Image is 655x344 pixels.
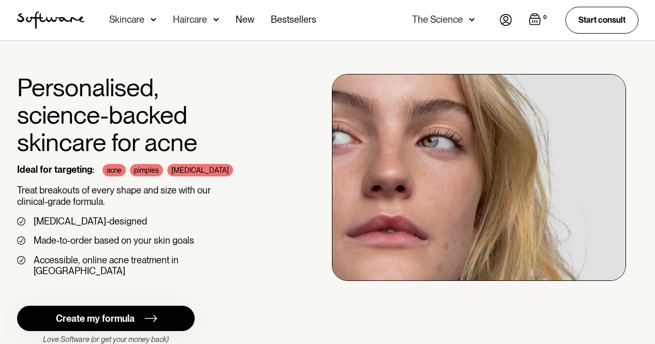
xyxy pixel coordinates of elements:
div: The Science [412,14,463,25]
div: Made-to-order based on your skin goals [34,235,194,246]
img: Software Logo [17,11,84,29]
h1: Personalised, science-backed skincare for acne [17,74,271,156]
img: arrow down [213,14,219,25]
div: Love Software (or get your money back) [17,335,195,344]
div: Create my formula [56,313,135,324]
div: [MEDICAL_DATA] [167,164,233,176]
a: Create my formula [17,306,195,331]
a: home [17,11,84,29]
img: arrow down [151,14,156,25]
img: arrow down [469,14,475,25]
p: Treat breakouts of every shape and size with our clinical-grade formula. [17,185,271,207]
a: Start consult [565,7,638,33]
div: Accessible, online acne treatment in [GEOGRAPHIC_DATA] [34,255,271,277]
div: Skincare [109,14,144,25]
div: Haircare [173,14,207,25]
div: Ideal for targeting: [17,164,94,176]
div: pimples [130,164,163,176]
div: [MEDICAL_DATA]-designed [34,216,147,227]
a: Open cart [529,13,549,27]
div: acne [103,164,126,176]
div: 0 [541,13,549,22]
